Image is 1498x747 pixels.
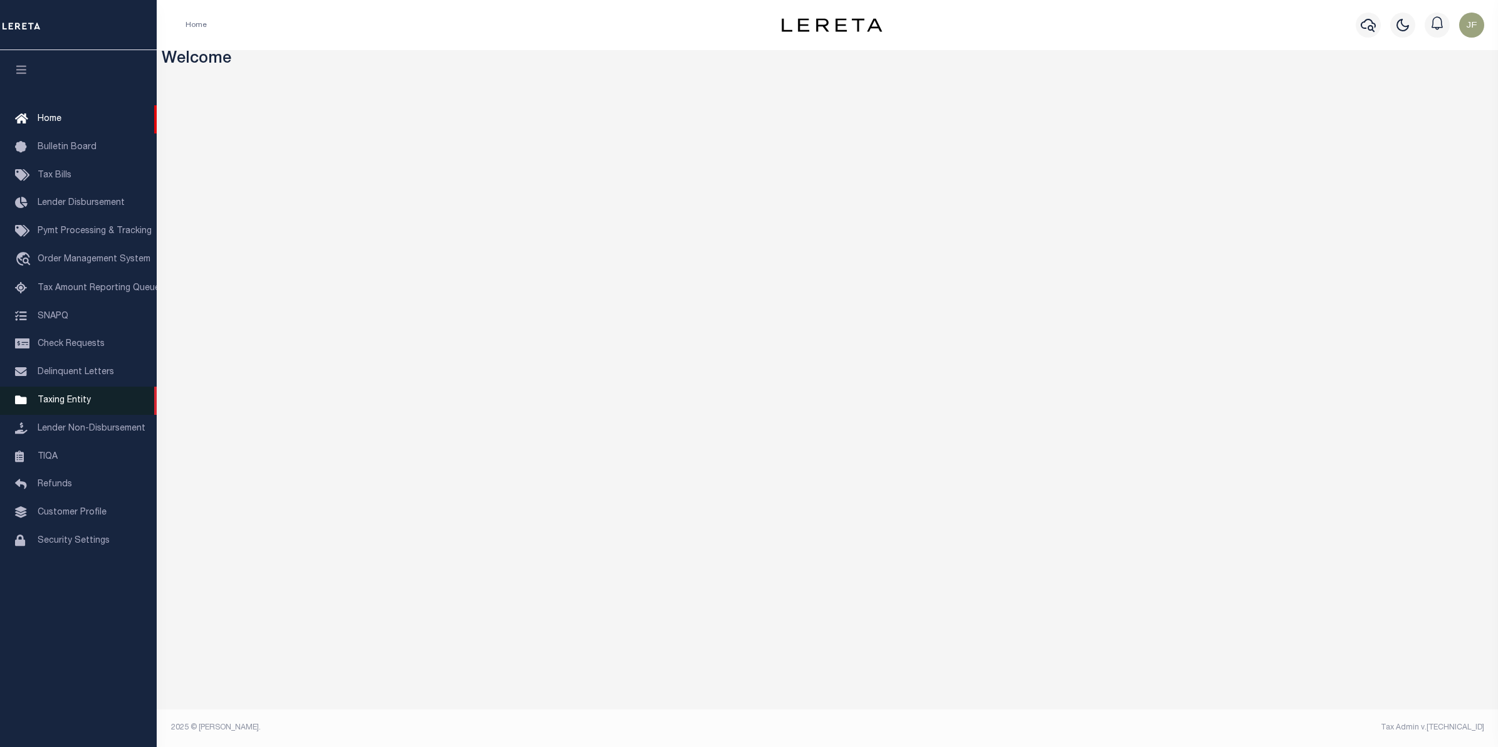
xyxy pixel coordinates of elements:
img: svg+xml;base64,PHN2ZyB4bWxucz0iaHR0cDovL3d3dy53My5vcmcvMjAwMC9zdmciIHBvaW50ZXItZXZlbnRzPSJub25lIi... [1459,13,1484,38]
div: Tax Admin v.[TECHNICAL_ID] [837,722,1484,733]
li: Home [186,19,207,31]
span: Order Management System [38,255,150,264]
span: Bulletin Board [38,143,97,152]
span: Tax Bills [38,171,71,180]
span: TIQA [38,452,58,461]
span: Taxing Entity [38,396,91,405]
span: SNAPQ [38,311,68,320]
span: Lender Disbursement [38,199,125,207]
span: Home [38,115,61,123]
span: Refunds [38,480,72,489]
span: Pymt Processing & Tracking [38,227,152,236]
img: logo-dark.svg [782,18,882,32]
span: Customer Profile [38,508,107,517]
span: Security Settings [38,536,110,545]
span: Tax Amount Reporting Queue [38,284,160,293]
span: Lender Non-Disbursement [38,424,145,433]
i: travel_explore [15,252,35,268]
span: Check Requests [38,340,105,348]
h3: Welcome [162,50,1494,70]
div: 2025 © [PERSON_NAME]. [162,722,828,733]
span: Delinquent Letters [38,368,114,377]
